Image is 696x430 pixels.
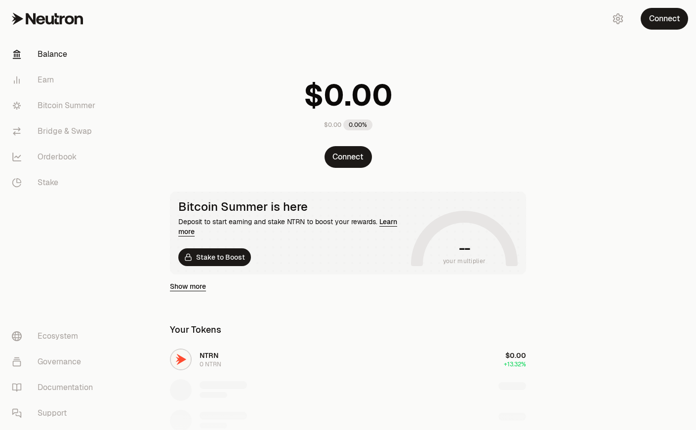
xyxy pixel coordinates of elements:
button: Connect [325,146,372,168]
div: 0.00% [343,119,372,130]
a: Governance [4,349,107,375]
div: $0.00 [324,121,341,129]
div: Deposit to start earning and stake NTRN to boost your rewards. [178,217,407,236]
a: Stake [4,170,107,195]
a: Ecosystem [4,323,107,349]
a: Balance [4,41,107,67]
div: Bitcoin Summer is here [178,200,407,214]
a: Bitcoin Summer [4,93,107,118]
div: Your Tokens [170,323,221,337]
span: your multiplier [443,256,486,266]
a: Documentation [4,375,107,400]
a: Show more [170,281,206,291]
button: Connect [641,8,688,30]
a: Bridge & Swap [4,118,107,144]
a: Orderbook [4,144,107,170]
a: Support [4,400,107,426]
a: Stake to Boost [178,248,251,266]
a: Earn [4,67,107,93]
h1: -- [459,240,470,256]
